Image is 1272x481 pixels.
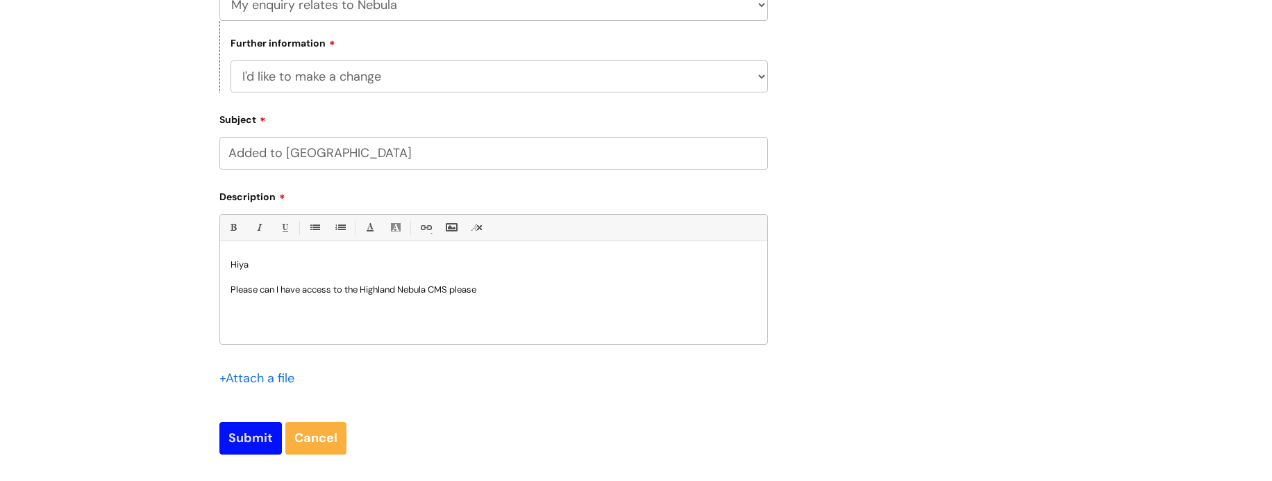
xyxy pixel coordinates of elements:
[219,367,303,389] div: Attach a file
[219,186,768,203] label: Description
[387,219,404,236] a: Back Color
[361,219,378,236] a: Font Color
[219,422,282,454] input: Submit
[231,35,335,49] label: Further information
[219,109,768,126] label: Subject
[285,422,346,454] a: Cancel
[417,219,434,236] a: Link
[306,219,323,236] a: • Unordered List (Ctrl-Shift-7)
[231,259,757,296] p: Hiya Please can I have access to the Highland Nebula CMS please
[250,219,267,236] a: Italic (Ctrl-I)
[442,219,460,236] a: Insert Image...
[468,219,485,236] a: Remove formatting (Ctrl-\)
[331,219,349,236] a: 1. Ordered List (Ctrl-Shift-8)
[224,219,242,236] a: Bold (Ctrl-B)
[276,219,293,236] a: Underline(Ctrl-U)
